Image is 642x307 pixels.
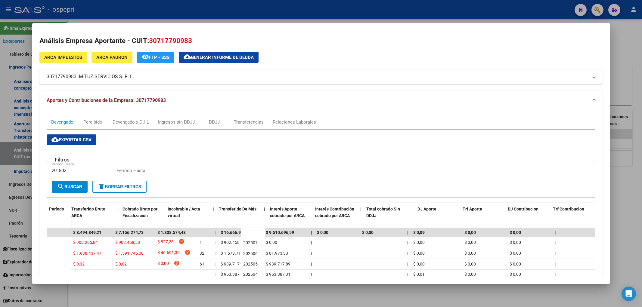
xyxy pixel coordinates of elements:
div: Relaciones Laborales [273,119,316,125]
div: Percibido [83,119,102,125]
span: $ 1.673.719,41 [221,251,249,256]
span: $ 0,00 [464,230,476,235]
span: | [407,251,408,256]
datatable-header-cell: Transferido De Más [216,203,262,229]
button: Borrar Filtros [92,181,147,193]
span: Trf Contribucion [553,207,584,211]
span: | [555,240,556,245]
span: Incobrable / Acta virtual [168,207,200,218]
div: DDJJ [209,119,220,125]
span: 30717790983 [149,37,192,45]
span: $ 0,00 [413,240,425,245]
datatable-header-cell: DJ Aporte [415,203,460,229]
div: Ingresos sin DDJJ [158,119,195,125]
datatable-header-cell: | [409,203,415,229]
span: | [555,272,556,277]
span: $ 0,00 [510,272,521,277]
div: Transferencias [234,119,264,125]
span: $ 0,00 [157,260,169,268]
datatable-header-cell: Cobrado Bruto por Fiscalización [120,203,165,229]
mat-icon: delete [98,183,105,190]
span: 202506 [243,251,258,256]
span: $ 939.717,91 [221,262,245,266]
span: $ 0,00 [362,230,374,235]
i: help [178,238,185,244]
datatable-header-cell: Transferido Bruto ARCA [69,203,114,229]
span: ARCA Padrón [96,55,128,60]
div: Devengado [51,119,73,125]
div: Devengado x CUIL [113,119,149,125]
span: | [458,272,459,277]
span: $ 9.510.696,59 [266,230,294,235]
mat-expansion-panel-header: 30717790983 -M-TUZ SERVICIOS S. R. L. [39,69,603,84]
span: | [555,262,556,266]
span: $ 0,00 [317,230,328,235]
span: $ 0,00 [510,240,521,245]
span: | [458,240,459,245]
datatable-header-cell: | [358,203,364,229]
span: Generar informe de deuda [191,55,254,60]
span: | [407,272,408,277]
span: | [458,251,459,256]
span: $ 0,02 [73,262,85,266]
span: DJ Contribucion [508,207,538,211]
span: ARCA Impuestos [44,55,82,60]
datatable-header-cell: Trf Contribucion [551,203,596,229]
span: $ 0,00 [510,230,521,235]
datatable-header-cell: | [262,203,268,229]
span: $ 0,00 [413,262,425,266]
button: Buscar [52,181,88,193]
span: | [213,207,214,211]
span: $ 7.156.274,73 [115,230,144,235]
span: | [116,207,118,211]
span: Transferido Bruto ARCA [71,207,105,218]
span: FTP - SSS [149,55,169,60]
datatable-header-cell: DJ Contribucion [505,203,551,229]
span: $ 953.387,31 [266,272,290,277]
span: $ 8.494.849,21 [73,230,101,235]
span: | [311,251,312,256]
span: $ 0,00 [464,262,476,266]
span: $ 953.387,30 [221,272,245,277]
span: | [264,207,265,211]
div: Open Intercom Messenger [622,287,636,301]
h3: Filtros [52,156,73,163]
span: | [407,262,408,266]
span: Período [49,207,64,211]
span: | [311,240,312,245]
mat-icon: remove_red_eye [142,53,149,60]
span: | [311,230,312,235]
span: 61 [200,262,204,266]
span: $ 902.458,58 [221,240,245,245]
datatable-header-cell: | [114,203,120,229]
button: Exportar CSV [47,134,96,145]
span: | [311,262,312,266]
span: $ 0,00 [413,251,425,256]
span: Borrar Filtros [98,184,141,189]
datatable-header-cell: Interés Aporte cobrado por ARCA [268,203,313,229]
span: $ 1.638.437,47 [73,251,101,256]
span: | [555,230,556,235]
span: $ 81.973,33 [266,251,288,256]
span: $ 0,00 [464,240,476,245]
button: Generar informe de deuda [179,52,259,63]
span: Interés Aporte cobrado por ARCA [270,207,305,218]
span: M-TUZ SERVICIOS S. R. L. [79,73,134,80]
mat-icon: cloud_download [184,53,191,60]
datatable-header-cell: Trf Aporte [460,203,505,229]
span: 202505 [243,262,258,266]
button: ARCA Impuestos [39,52,87,63]
span: | [458,230,460,235]
span: $ 0,00 [464,251,476,256]
span: $ 939.717,89 [266,262,290,266]
i: help [174,260,180,266]
span: Trf Aporte [463,207,482,211]
span: $ 903.285,84 [73,240,98,245]
span: | [311,272,312,277]
span: 1 [200,240,202,245]
span: 202507 [243,240,258,245]
button: ARCA Padrón [91,52,132,63]
span: Interés Contribución cobrado por ARCA [315,207,354,218]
